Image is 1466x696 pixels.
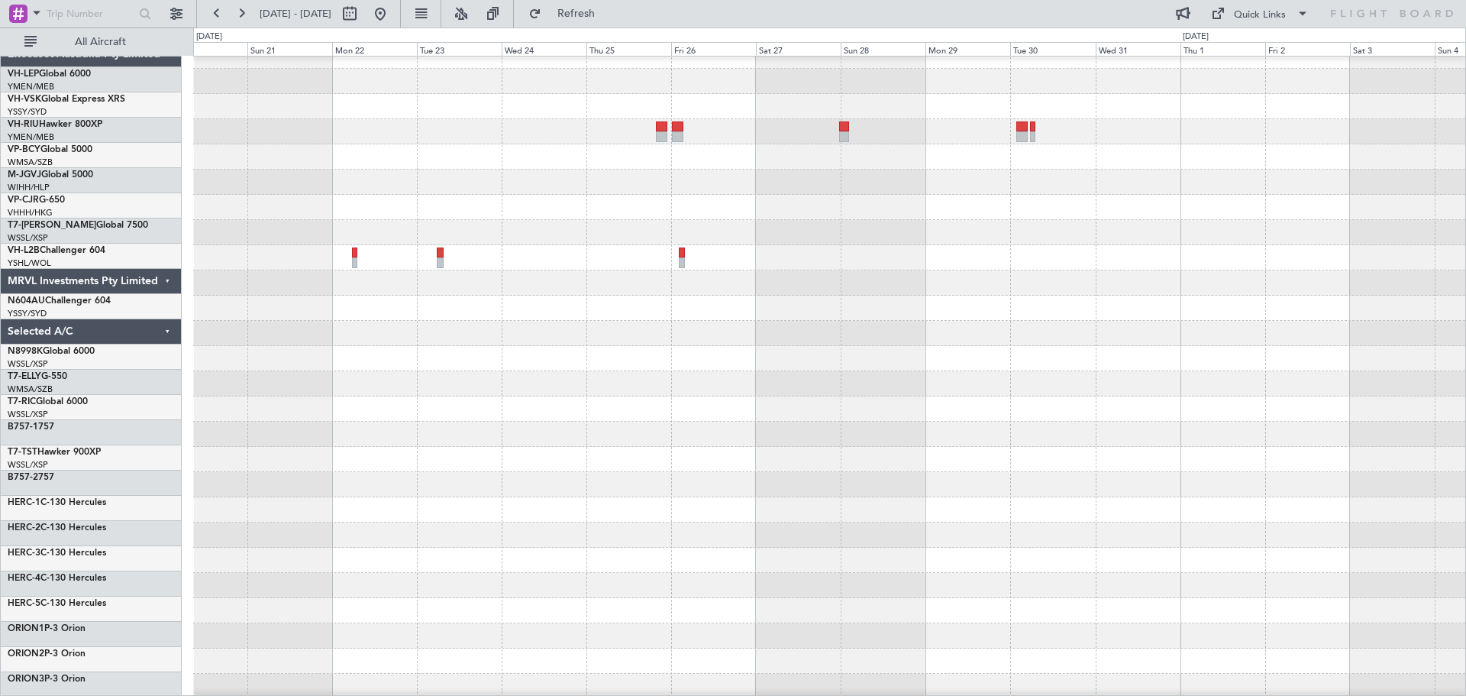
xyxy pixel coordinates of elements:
[8,675,86,684] a: ORION3P-3 Orion
[8,624,44,633] span: ORION1
[332,42,417,56] div: Mon 22
[8,347,95,356] a: N8998KGlobal 6000
[8,95,125,104] a: VH-VSKGlobal Express XRS
[8,106,47,118] a: YSSY/SYD
[8,372,41,381] span: T7-ELLY
[521,2,613,26] button: Refresh
[8,358,48,370] a: WSSL/XSP
[8,422,38,432] span: B757-1
[8,95,41,104] span: VH-VSK
[162,42,247,56] div: Sat 20
[8,384,53,395] a: WMSA/SZB
[8,549,40,558] span: HERC-3
[8,232,48,244] a: WSSL/XSP
[260,7,331,21] span: [DATE] - [DATE]
[1183,31,1209,44] div: [DATE]
[8,448,37,457] span: T7-TST
[8,649,86,659] a: ORION2P-3 Orion
[8,170,41,180] span: M-JGVJ
[8,157,53,168] a: WMSA/SZB
[17,30,166,54] button: All Aircraft
[8,372,67,381] a: T7-ELLYG-550
[8,675,44,684] span: ORION3
[8,599,106,608] a: HERC-5C-130 Hercules
[8,120,102,129] a: VH-RIUHawker 800XP
[8,81,54,92] a: YMEN/MEB
[8,549,106,558] a: HERC-3C-130 Hercules
[8,422,54,432] a: B757-1757
[1096,42,1180,56] div: Wed 31
[841,42,925,56] div: Sun 28
[8,145,92,154] a: VP-BCYGlobal 5000
[8,145,40,154] span: VP-BCY
[8,221,148,230] a: T7-[PERSON_NAME]Global 7500
[8,347,43,356] span: N8998K
[8,459,48,471] a: WSSL/XSP
[8,120,39,129] span: VH-RIU
[417,42,502,56] div: Tue 23
[196,31,222,44] div: [DATE]
[8,473,38,482] span: B757-2
[8,182,50,193] a: WIHH/HLP
[1010,42,1095,56] div: Tue 30
[8,523,40,533] span: HERC-2
[8,308,47,319] a: YSSY/SYD
[8,498,40,507] span: HERC-1
[671,42,756,56] div: Fri 26
[8,246,105,255] a: VH-L2BChallenger 604
[8,196,39,205] span: VP-CJR
[8,397,88,406] a: T7-RICGlobal 6000
[8,397,36,406] span: T7-RIC
[1350,42,1435,56] div: Sat 3
[8,448,101,457] a: T7-TSTHawker 900XP
[8,170,93,180] a: M-JGVJGlobal 5000
[8,70,91,79] a: VH-LEPGlobal 6000
[8,196,65,205] a: VP-CJRG-650
[8,296,111,306] a: N604AUChallenger 604
[40,37,161,47] span: All Aircraft
[8,599,40,608] span: HERC-5
[1234,8,1286,23] div: Quick Links
[8,257,51,269] a: YSHL/WOL
[8,574,106,583] a: HERC-4C-130 Hercules
[1180,42,1265,56] div: Thu 1
[8,649,44,659] span: ORION2
[8,131,54,143] a: YMEN/MEB
[8,523,106,533] a: HERC-2C-130 Hercules
[8,70,39,79] span: VH-LEP
[1203,2,1316,26] button: Quick Links
[8,498,106,507] a: HERC-1C-130 Hercules
[502,42,586,56] div: Wed 24
[544,8,609,19] span: Refresh
[8,246,40,255] span: VH-L2B
[925,42,1010,56] div: Mon 29
[1265,42,1350,56] div: Fri 2
[8,409,48,420] a: WSSL/XSP
[756,42,841,56] div: Sat 27
[47,2,134,25] input: Trip Number
[8,296,45,306] span: N604AU
[8,207,53,219] a: VHHH/HKG
[8,624,86,633] a: ORION1P-3 Orion
[8,221,96,230] span: T7-[PERSON_NAME]
[8,473,54,482] a: B757-2757
[8,574,40,583] span: HERC-4
[586,42,671,56] div: Thu 25
[247,42,332,56] div: Sun 21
